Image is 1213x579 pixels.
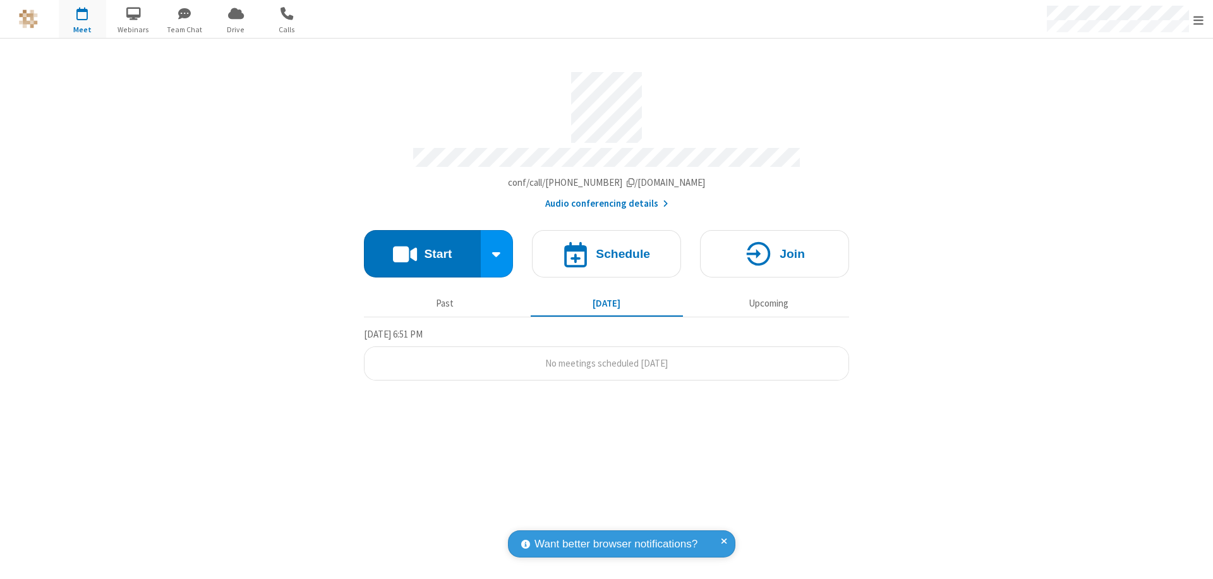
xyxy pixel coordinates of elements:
[508,176,706,190] button: Copy my meeting room linkCopy my meeting room link
[532,230,681,277] button: Schedule
[110,24,157,35] span: Webinars
[59,24,106,35] span: Meet
[700,230,849,277] button: Join
[596,248,650,260] h4: Schedule
[364,328,423,340] span: [DATE] 6:51 PM
[780,248,805,260] h4: Join
[508,176,706,188] span: Copy my meeting room link
[263,24,311,35] span: Calls
[364,327,849,381] section: Today's Meetings
[692,291,845,315] button: Upcoming
[481,230,514,277] div: Start conference options
[531,291,683,315] button: [DATE]
[545,357,668,369] span: No meetings scheduled [DATE]
[369,291,521,315] button: Past
[424,248,452,260] h4: Start
[19,9,38,28] img: QA Selenium DO NOT DELETE OR CHANGE
[364,230,481,277] button: Start
[534,536,697,552] span: Want better browser notifications?
[212,24,260,35] span: Drive
[161,24,208,35] span: Team Chat
[364,63,849,211] section: Account details
[545,197,668,211] button: Audio conferencing details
